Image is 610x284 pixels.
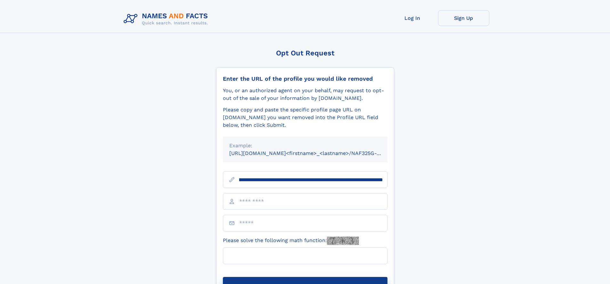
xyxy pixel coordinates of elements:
[387,10,438,26] a: Log In
[216,49,394,57] div: Opt Out Request
[229,150,400,156] small: [URL][DOMAIN_NAME]<firstname>_<lastname>/NAF325G-xxxxxxxx
[229,142,381,150] div: Example:
[223,237,359,245] label: Please solve the following math function:
[438,10,489,26] a: Sign Up
[121,10,213,28] img: Logo Names and Facts
[223,87,387,102] div: You, or an authorized agent on your behalf, may request to opt-out of the sale of your informatio...
[223,106,387,129] div: Please copy and paste the specific profile page URL on [DOMAIN_NAME] you want removed into the Pr...
[223,75,387,82] div: Enter the URL of the profile you would like removed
